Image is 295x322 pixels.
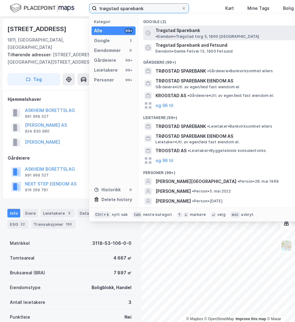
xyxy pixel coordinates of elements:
[10,284,41,291] div: Eiendomstype
[207,124,272,129] span: Leietaker • Bankvirksomhet ellers
[124,68,133,73] div: 99+
[155,34,259,39] span: Eiendom • Trøgstad torg 5, 1860 [GEOGRAPHIC_DATA]
[25,114,49,119] div: 991 969 527
[264,292,295,322] iframe: Chat Widget
[101,196,132,203] div: Delete history
[94,212,111,218] div: Ctrl + k
[94,19,136,24] div: Kategori
[128,187,133,192] div: 0
[207,69,209,73] span: •
[8,154,134,162] div: Gårdeiere
[25,129,49,134] div: 924 830 980
[10,269,45,276] div: Bruksareal (BRA)
[7,220,29,229] div: ESG
[188,148,267,153] span: Leietaker • Byggeteknisk konsulentvirks.
[155,34,157,39] span: •
[236,317,266,321] a: Improve this map
[113,254,132,262] div: 4 667 ㎡
[19,221,26,227] div: 22
[192,189,231,194] span: Person • 5. mai 2022
[97,4,181,13] input: Søk på adresse, matrikkel, gårdeiere, leietakere eller personer
[31,220,76,229] div: Transaksjoner
[124,313,132,321] div: Nei
[238,179,239,184] span: •
[77,209,100,217] div: Datasett
[7,51,129,66] div: [STREET_ADDRESS][GEOGRAPHIC_DATA][STREET_ADDRESS]
[94,76,114,84] div: Personer
[133,212,142,218] div: tab
[155,85,240,89] span: Gårdeiere • Utl. av egen/leid fast eiendom el.
[143,212,172,217] div: neste kategori
[10,299,45,306] div: Antall leietakere
[10,240,30,247] div: Matrikkel
[92,284,132,291] div: Boligblokk, Handel
[8,96,134,103] div: Hjemmelshaver
[187,93,189,98] span: •
[155,188,191,195] span: [PERSON_NAME]
[25,188,48,193] div: 916 269 781
[283,5,294,12] div: Bolig
[92,240,132,247] div: 3118-53-106-0-0
[155,27,200,34] span: Trøgstad Sparebank
[94,47,121,54] div: Eiendommer
[7,52,53,57] span: Tilhørende adresser:
[124,58,133,63] div: 99+
[192,199,194,203] span: •
[94,27,102,34] div: Alle
[94,186,121,193] div: Historikk
[10,254,34,262] div: Tomteareal
[7,209,20,217] div: Info
[155,147,187,154] span: TROGSTAD AS
[155,140,240,145] span: Leietaker • Utl. av egen/leid fast eiendom el.
[225,5,234,12] div: Kart
[124,28,133,33] div: 99+
[217,212,226,217] div: velg
[128,299,132,306] div: 3
[94,66,118,74] div: Leietakere
[155,92,186,99] span: KROGSTAD AS
[188,148,190,153] span: •
[7,24,68,34] div: [STREET_ADDRESS]
[207,124,209,129] span: •
[247,5,269,12] div: Mine Tags
[155,178,236,185] span: [PERSON_NAME][GEOGRAPHIC_DATA]
[192,189,194,193] span: •
[155,49,233,54] span: Eiendom • Gamle Fetvei 13, 1900 Fetsund
[155,67,206,75] span: TRØGSTAD SPAREBANK
[128,38,133,43] div: 2
[7,73,60,85] button: Tag
[155,197,191,205] span: [PERSON_NAME]
[204,317,234,321] a: OpenStreetMap
[155,102,173,109] button: og 96 til
[187,93,274,98] span: Gårdeiere • Utl. av egen/leid fast eiendom el.
[65,221,73,227] div: 130
[41,209,75,217] div: Leietakere
[10,3,74,14] img: logo.f888ab2527a4732fd821a326f86c7f29.svg
[112,212,128,217] div: nytt søk
[23,209,38,217] div: Eiere
[241,212,254,217] div: avbryt
[10,313,30,321] div: Punktleie
[230,212,240,218] div: esc
[124,78,133,82] div: 99+
[155,157,173,164] button: og 96 til
[7,36,94,51] div: 1811, [GEOGRAPHIC_DATA], [GEOGRAPHIC_DATA]
[155,123,206,130] span: TRØGSTAD SPAREBANK
[114,269,132,276] div: 7 897 ㎡
[66,210,72,216] div: 3
[94,37,110,44] div: Google
[25,173,49,178] div: 991 969 527
[94,57,116,64] div: Gårdeiere
[186,317,203,321] a: Mapbox
[190,212,206,217] div: markere
[207,69,273,74] span: Gårdeiere • Bankvirksomhet ellers
[128,48,133,53] div: 0
[192,199,222,204] span: Person • [DATE]
[281,240,292,252] img: Z
[238,179,279,184] span: Person • 28. mai 1969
